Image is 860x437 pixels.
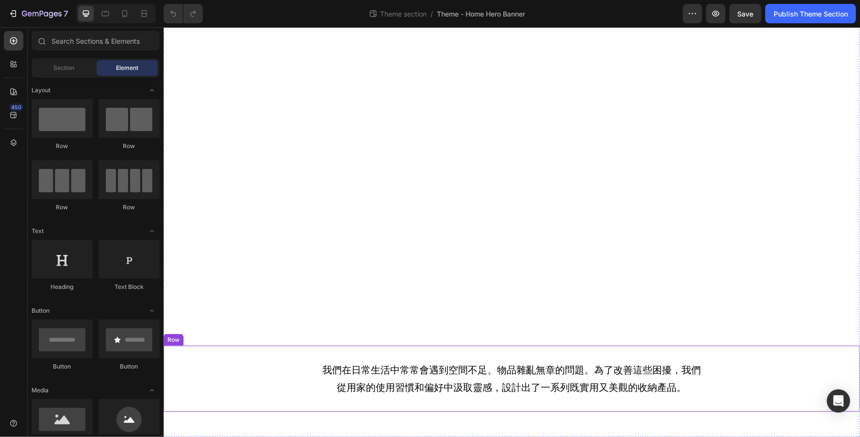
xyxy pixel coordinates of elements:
[729,4,761,23] button: Save
[827,389,850,413] div: Open Intercom Messenger
[164,4,203,23] div: Undo/Redo
[32,86,50,95] span: Layout
[32,386,49,395] span: Media
[54,64,75,72] span: Section
[774,9,848,19] div: Publish Theme Section
[32,362,93,371] div: Button
[9,103,23,111] div: 450
[99,283,160,291] div: Text Block
[4,4,72,23] button: 7
[144,303,160,319] span: Toggle open
[32,306,50,315] span: Button
[144,83,160,98] span: Toggle open
[32,203,93,212] div: Row
[738,10,754,18] span: Save
[32,227,44,235] span: Text
[32,142,93,151] div: Row
[99,203,160,212] div: Row
[116,64,138,72] span: Element
[64,8,68,19] p: 7
[99,362,160,371] div: Button
[437,9,525,19] span: Theme - Home Hero Banner
[144,383,160,398] span: Toggle open
[144,223,160,239] span: Toggle open
[765,4,856,23] button: Publish Theme Section
[378,9,429,19] span: Theme section
[430,9,433,19] span: /
[32,31,160,50] input: Search Sections & Elements
[99,142,160,151] div: Row
[32,283,93,291] div: Heading
[164,27,860,437] iframe: Design area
